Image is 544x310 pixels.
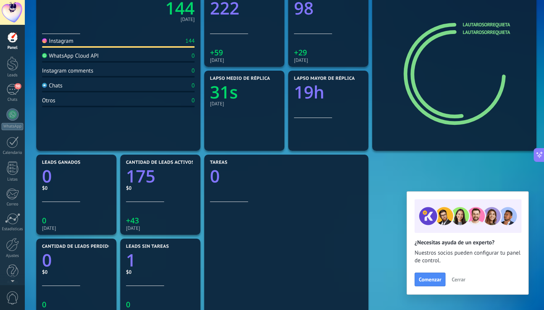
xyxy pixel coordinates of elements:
text: 0 [126,299,130,310]
div: Estadísticas [2,227,24,232]
span: Cantidad de leads activos [126,160,194,165]
text: +29 [294,47,307,58]
text: 175 [126,165,155,188]
div: WhatsApp Cloud API [42,52,99,60]
span: Cantidad de leads perdidos [42,244,115,249]
div: [DATE] [42,225,111,231]
a: 175 [126,165,195,188]
div: Ajustes [2,253,24,258]
a: 0 [42,165,111,188]
div: Panel [2,45,24,50]
text: 19h [294,81,324,104]
div: $0 [126,269,195,275]
img: Instagram [42,38,47,43]
div: $0 [126,185,195,191]
a: 1 [126,249,195,272]
div: Leads [2,73,24,78]
span: Nuestros socios pueden configurar tu panel de control. [415,249,521,265]
div: Instagram [42,37,73,45]
div: 0 [192,67,195,74]
text: +43 [126,215,139,226]
div: Chats [42,82,63,89]
div: 0 [192,82,195,89]
button: Cerrar [448,274,469,285]
text: 1 [126,249,136,272]
div: [DATE] [294,57,363,63]
div: $0 [42,269,111,275]
img: Chats [42,83,47,88]
text: 0 [42,215,46,226]
span: Cerrar [452,277,465,282]
div: Chats [2,97,24,102]
span: Comenzar [419,277,441,282]
a: 19h [294,81,363,104]
div: [DATE] [126,225,195,231]
div: 0 [192,52,195,60]
img: WhatsApp Cloud API [42,53,47,58]
text: 0 [42,165,52,188]
text: 31s [210,81,238,104]
span: Tareas [210,160,228,165]
div: 0 [192,97,195,104]
div: Instagram comments [42,67,93,74]
a: lautarosorrequieta [463,29,510,36]
span: 98 [15,83,21,89]
span: Lapso medio de réplica [210,76,270,81]
span: Lapso mayor de réplica [294,76,355,81]
div: [DATE] [210,101,279,107]
a: 0 [210,165,363,188]
div: 144 [185,37,195,45]
div: $0 [42,185,111,191]
text: +59 [210,47,223,58]
div: Calendario [2,150,24,155]
div: WhatsApp [2,123,23,130]
span: Leads ganados [42,160,81,165]
div: [DATE] [181,18,195,21]
h2: ¿Necesitas ayuda de un experto? [415,239,521,246]
span: Leads sin tareas [126,244,169,249]
a: lautarosorrequieta [463,21,510,28]
text: 0 [210,165,220,188]
div: Listas [2,177,24,182]
button: Comenzar [415,273,446,286]
a: 0 [42,249,111,272]
div: Correo [2,202,24,207]
text: 0 [42,299,46,310]
div: Otros [42,97,55,104]
div: [DATE] [210,57,279,63]
text: 0 [42,249,52,272]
